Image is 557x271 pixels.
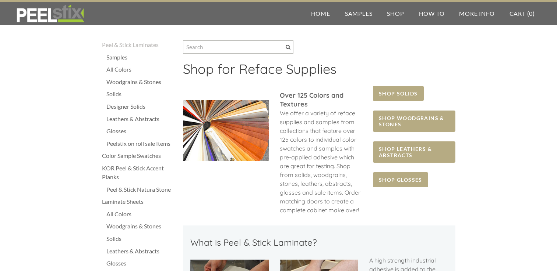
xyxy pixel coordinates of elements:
a: Samples [338,2,380,25]
a: All Colors [106,65,176,74]
a: Designer Solids [106,102,176,111]
a: Peel & Stick Natura Stone [106,185,176,194]
input: Search [183,40,293,54]
a: More Info [452,2,502,25]
span: We offer a variety of reface supplies and samples from collections that feature over 125 colors t... [280,109,360,214]
a: Leathers & Abstracts [106,115,176,123]
a: Glosses [106,127,176,135]
a: KOR Peel & Stick Accent Planks [102,164,176,181]
a: Shop [380,2,411,25]
a: Laminate Sheets [102,197,176,206]
a: Woodgrains & Stones [106,222,176,231]
h2: ​Shop for Reface Supplies [183,61,455,82]
a: Peel & Stick Laminates [102,40,176,49]
a: Color Sample Swatches [102,151,176,160]
a: Glosses [106,259,176,268]
a: Samples [106,53,176,62]
a: Solids [106,234,176,243]
a: Solids [106,90,176,98]
a: SHOP GLOSSES [373,172,428,187]
a: SHOP SOLIDS [373,86,423,101]
span: 0 [529,10,533,17]
font: ​Over 125 Colors and Textures [280,91,343,108]
a: All Colors [106,210,176,218]
img: REFACE SUPPLIES [15,4,86,23]
a: Peelstix on roll sale Items [106,139,176,148]
img: Picture [183,100,269,161]
a: SHOP LEATHERS & ABSTRACTS [373,141,455,163]
a: Cart (0) [502,2,542,25]
a: How To [412,2,452,25]
a: Woodgrains & Stones [106,77,176,86]
span: Search [286,45,290,50]
a: SHOP WOODGRAINS & STONES [373,111,455,132]
font: What is Peel & Stick Laminate? [190,237,317,248]
a: Leathers & Abstracts [106,247,176,256]
a: Home [304,2,338,25]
